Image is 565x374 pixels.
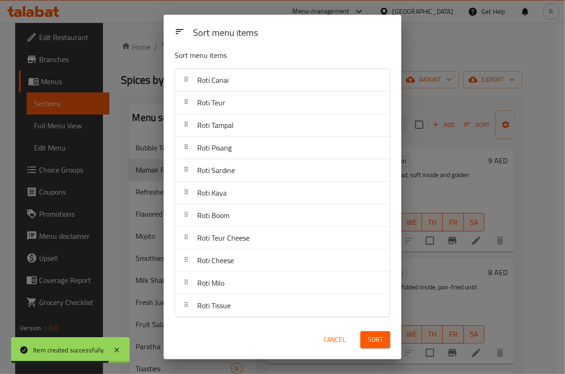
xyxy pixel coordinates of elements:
div: Roti Boom [175,204,390,227]
span: Roti Teur [197,96,225,109]
span: Roti Boom [197,208,229,222]
span: Sort [368,334,383,345]
span: Roti Sardine [197,163,235,177]
div: Roti Tissue [175,294,390,317]
div: Roti Teur [175,92,390,114]
button: Cancel [320,331,349,348]
div: Roti Tampal [175,114,390,137]
p: Sort menu items [175,50,346,61]
div: Item created successfully [33,345,104,355]
div: Roti Pisang [175,137,390,159]
span: Roti Cheese [197,253,234,267]
div: Roti Kaya [175,182,390,204]
span: Cancel [324,334,346,345]
div: Roti Cheese [175,249,390,272]
div: Roti Sardine [175,159,390,182]
span: Roti Pisang [197,141,232,155]
span: Roti Milo [197,276,224,290]
span: Roti Kaya [197,186,227,200]
div: Roti Teur Cheese [175,227,390,249]
div: Roti Milo [175,272,390,294]
button: Sort [360,331,390,348]
span: Roti Tissue [197,299,231,312]
span: Roti Canai [197,73,228,87]
span: Roti Teur Cheese [197,231,250,245]
div: Sort menu items [189,23,394,44]
span: Roti Tampal [197,118,234,132]
div: Roti Canai [175,69,390,92]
